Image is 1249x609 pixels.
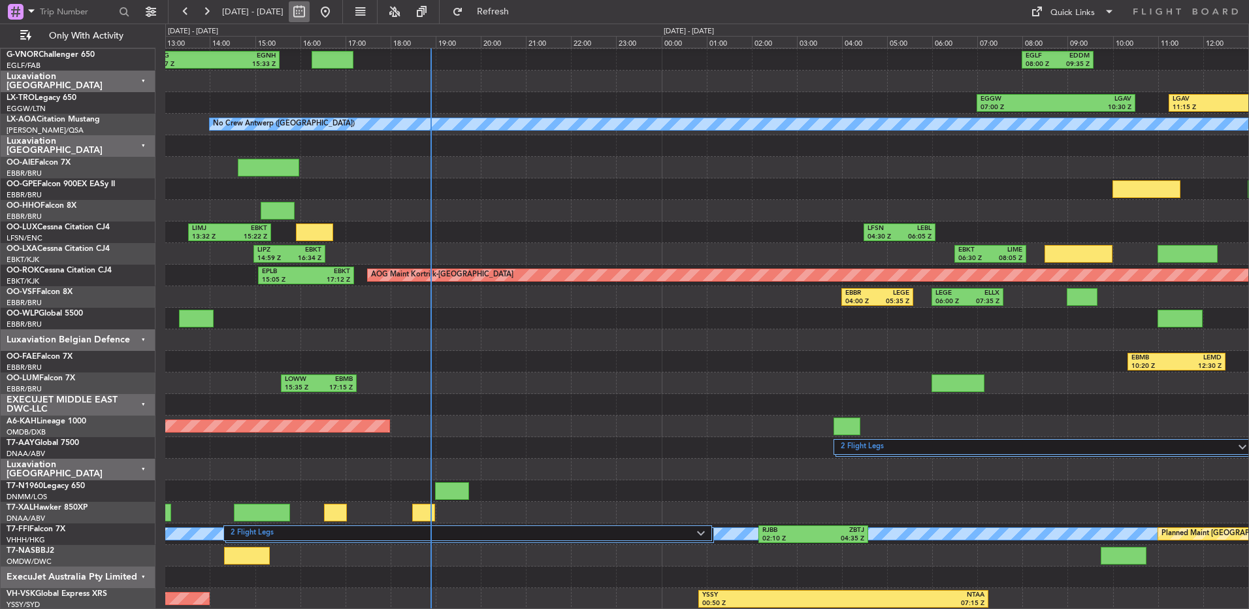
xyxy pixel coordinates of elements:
span: A6-KAH [7,418,37,425]
a: VH-VSKGlobal Express XRS [7,590,107,598]
div: LIPZ [257,246,289,255]
div: 12:00 [1203,36,1248,48]
div: RJBB [762,526,813,535]
div: 06:00 [932,36,977,48]
div: EBBR [845,289,877,298]
div: 08:05 Z [990,254,1022,263]
div: Quick Links [1050,7,1095,20]
span: OO-FAE [7,353,37,361]
a: G-VNORChallenger 650 [7,51,95,59]
div: 06:00 Z [935,297,967,306]
div: 05:35 Z [877,297,909,306]
img: arrow-gray.svg [697,531,705,536]
div: 15:35 Z [285,384,319,393]
span: OO-LUX [7,223,37,231]
a: T7-N1960Legacy 650 [7,482,85,490]
div: 03:00 [797,36,842,48]
div: 09:00 [1067,36,1112,48]
div: EGGW [981,95,1056,104]
label: 2 Flight Legs [231,528,696,539]
div: 11:00 [1158,36,1203,48]
span: OO-VSF [7,288,37,296]
span: T7-AAY [7,439,35,447]
div: EDDM [1058,52,1090,61]
div: 12:30 Z [1176,362,1222,371]
div: 00:00 [662,36,707,48]
a: OO-ROKCessna Citation CJ4 [7,267,112,274]
div: 15:05 Z [262,276,306,285]
div: 17:12 Z [306,276,350,285]
a: DNAA/ABV [7,514,45,523]
div: 06:30 Z [958,254,990,263]
span: T7-FFI [7,525,29,533]
a: OO-LUXCessna Citation CJ4 [7,223,110,231]
span: OO-ROK [7,267,39,274]
div: EGNH [213,52,276,61]
div: YSSY [702,591,843,600]
a: LX-TROLegacy 650 [7,94,76,102]
div: 15:00 [255,36,300,48]
a: OO-GPEFalcon 900EX EASy II [7,180,115,188]
div: 16:00 [300,36,346,48]
div: 08:00 [1022,36,1067,48]
a: OMDW/DWC [7,557,52,567]
div: 21:00 [526,36,571,48]
div: 04:00 [842,36,887,48]
a: T7-FFIFalcon 7X [7,525,65,533]
span: OO-AIE [7,159,35,167]
div: EBKT [306,267,350,276]
a: T7-XALHawker 850XP [7,504,88,512]
div: LEMD [1176,354,1222,363]
div: EBMB [319,375,353,384]
span: T7-XAL [7,504,33,512]
span: OO-WLP [7,310,39,318]
span: VH-VSK [7,590,35,598]
a: EBKT/KJK [7,276,39,286]
div: 17:15 Z [319,384,353,393]
span: T7-N1960 [7,482,43,490]
div: 14:59 Z [257,254,289,263]
div: 05:00 [887,36,932,48]
div: 16:34 Z [289,254,321,263]
a: DNAA/ABV [7,449,45,459]
div: LEGE [935,289,967,298]
div: 18:00 [391,36,436,48]
div: 10:00 [1113,36,1158,48]
span: OO-HHO [7,202,41,210]
div: [DATE] - [DATE] [664,26,714,37]
button: Quick Links [1024,1,1121,22]
a: OO-FAEFalcon 7X [7,353,73,361]
span: Refresh [466,7,521,16]
span: [DATE] - [DATE] [222,6,284,18]
a: EBBR/BRU [7,190,42,200]
div: LEMG [151,52,214,61]
a: EBBR/BRU [7,212,42,222]
a: EBBR/BRU [7,298,42,308]
a: OO-VSFFalcon 8X [7,288,73,296]
div: [DATE] - [DATE] [168,26,218,37]
span: OO-LXA [7,245,37,253]
a: EGLF/FAB [7,61,41,71]
div: 07:00 [977,36,1022,48]
span: G-VNOR [7,51,39,59]
span: Only With Activity [34,31,138,41]
a: OO-LXACessna Citation CJ4 [7,245,110,253]
div: 04:30 Z [868,233,900,242]
a: DNMM/LOS [7,492,47,502]
a: VHHH/HKG [7,535,45,545]
a: EBBR/BRU [7,320,42,329]
div: ELLX [967,289,999,298]
div: LGAV [1056,95,1131,104]
div: LEGE [877,289,909,298]
a: T7-AAYGlobal 7500 [7,439,79,447]
span: T7-NAS [7,547,35,555]
div: 17:00 [346,36,391,48]
div: 00:50 Z [702,599,843,608]
a: LX-AOACitation Mustang [7,116,100,123]
div: LIMJ [192,224,230,233]
img: arrow-gray.svg [1239,444,1246,450]
a: [PERSON_NAME]/QSA [7,125,84,135]
div: 13:00 [165,36,210,48]
div: 15:22 Z [230,233,268,242]
div: 07:35 Z [967,297,999,306]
